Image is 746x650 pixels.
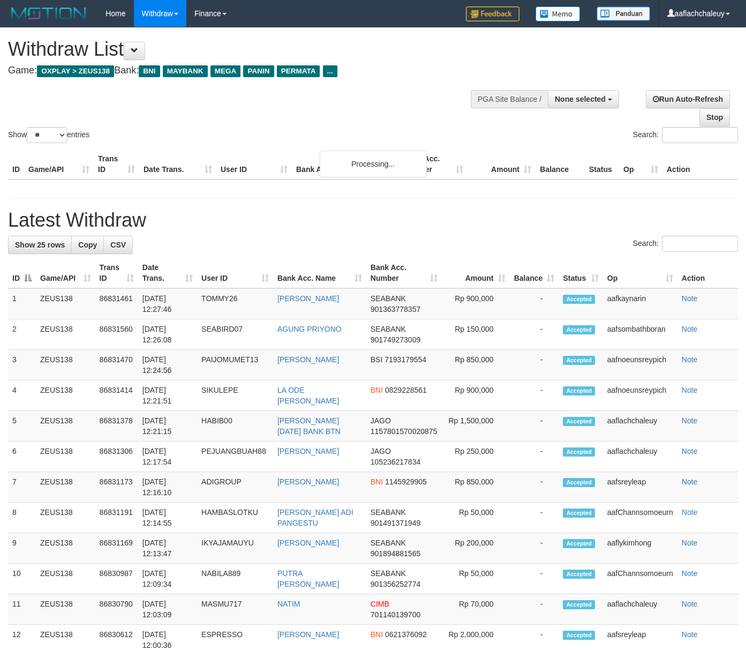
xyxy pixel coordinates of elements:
input: Search: [662,236,738,252]
th: Trans ID [94,149,139,180]
a: Note [682,325,698,333]
th: Trans ID: activate to sort column ascending [95,258,138,288]
th: Game/API [24,149,94,180]
td: 9 [8,533,36,564]
span: Accepted [563,356,595,365]
td: [DATE] 12:24:56 [138,350,197,380]
img: panduan.png [597,6,650,21]
td: aaflachchaleuy [603,442,677,472]
td: Rp 850,000 [442,350,510,380]
td: [DATE] 12:09:34 [138,564,197,594]
span: Accepted [563,386,595,395]
span: Copy 0621376092 to clipboard [385,630,427,639]
td: ZEUS138 [36,472,95,503]
th: Status [585,149,619,180]
td: 10 [8,564,36,594]
th: Bank Acc. Name [292,149,400,180]
td: aafChannsomoeurn [603,503,677,533]
a: [PERSON_NAME] [277,477,339,486]
a: Copy [71,236,104,254]
span: Accepted [563,295,595,304]
td: Rp 50,000 [442,564,510,594]
span: Copy 901491371949 to clipboard [371,519,420,527]
td: Rp 1,500,000 [442,411,510,442]
span: None selected [555,95,606,103]
td: aaflachchaleuy [603,594,677,625]
img: MOTION_logo.png [8,5,89,21]
td: Rp 250,000 [442,442,510,472]
th: Balance [536,149,585,180]
th: Action [677,258,738,288]
label: Search: [633,127,738,143]
td: ZEUS138 [36,503,95,533]
span: MEGA [210,65,241,77]
td: ZEUS138 [36,288,95,319]
th: Status: activate to sort column ascending [559,258,602,288]
a: AGUNG PRIYONO [277,325,342,333]
td: 86831306 [95,442,138,472]
td: aafsombathboran [603,319,677,350]
td: 86831173 [95,472,138,503]
td: [DATE] 12:13:47 [138,533,197,564]
input: Search: [662,127,738,143]
td: aaflykimhong [603,533,677,564]
a: [PERSON_NAME] [277,294,339,303]
span: OXPLAY > ZEUS138 [37,65,114,77]
td: Rp 200,000 [442,533,510,564]
a: Note [682,416,698,425]
span: Copy 901894881565 to clipboard [371,549,420,558]
td: TOMMY26 [197,288,273,319]
span: Accepted [563,570,595,579]
td: - [510,442,559,472]
a: [PERSON_NAME] ADI PANGESTU [277,508,353,527]
span: Copy 1157801570020875 to clipboard [371,427,438,436]
a: Note [682,294,698,303]
td: - [510,503,559,533]
th: Game/API: activate to sort column ascending [36,258,95,288]
span: Copy 901356252774 to clipboard [371,580,420,588]
th: Amount [468,149,536,180]
td: - [510,319,559,350]
th: Bank Acc. Number: activate to sort column ascending [366,258,442,288]
span: Copy 7193179554 to clipboard [385,355,426,364]
td: aafkaynarin [603,288,677,319]
span: Accepted [563,631,595,640]
td: - [510,350,559,380]
span: CSV [110,241,126,249]
td: 86831191 [95,503,138,533]
td: 2 [8,319,36,350]
td: Rp 50,000 [442,503,510,533]
td: 7 [8,472,36,503]
a: Show 25 rows [8,236,72,254]
span: CIMB [371,600,389,608]
span: SEABANK [371,508,406,517]
span: Accepted [563,600,595,609]
td: - [510,472,559,503]
a: Run Auto-Refresh [646,90,730,108]
td: Rp 850,000 [442,472,510,503]
td: 86831414 [95,380,138,411]
td: ZEUS138 [36,594,95,625]
th: Date Trans. [139,149,216,180]
label: Show entries [8,127,89,143]
span: SEABANK [371,294,406,303]
td: ZEUS138 [36,411,95,442]
a: Stop [699,108,730,126]
td: [DATE] 12:16:10 [138,472,197,503]
td: 86831461 [95,288,138,319]
td: ZEUS138 [36,350,95,380]
th: User ID [216,149,292,180]
td: - [510,594,559,625]
label: Search: [633,236,738,252]
td: ZEUS138 [36,442,95,472]
td: 86831470 [95,350,138,380]
a: Note [682,447,698,455]
span: SEABANK [371,569,406,578]
div: PGA Site Balance / [471,90,548,108]
td: Rp 900,000 [442,288,510,319]
td: HABIB00 [197,411,273,442]
span: Copy 0829228561 to clipboard [385,386,427,394]
span: PERMATA [277,65,320,77]
img: Feedback.jpg [466,6,519,21]
td: 8 [8,503,36,533]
